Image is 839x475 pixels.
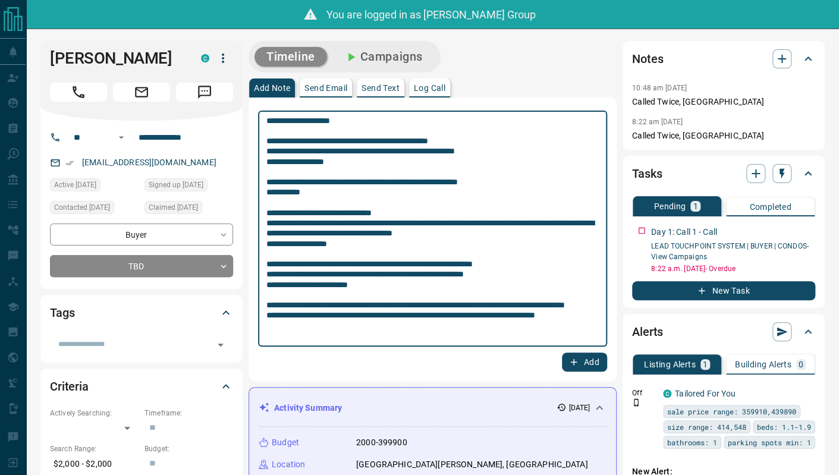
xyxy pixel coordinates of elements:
a: LEAD TOUCHPOINT SYSTEM | BUYER | CONDOS- View Campaigns [651,242,809,261]
h2: Tags [50,303,74,322]
p: 1 [703,360,708,369]
p: Day 1: Call 1 - Call [651,226,717,238]
div: Thu Apr 08 2021 [144,178,233,195]
p: Budget: [144,443,233,454]
span: Email [113,83,170,102]
button: Open [114,130,128,144]
span: Contacted [DATE] [54,202,110,213]
p: Send Email [304,84,347,92]
span: sale price range: 359910,439890 [667,405,796,417]
p: Actively Searching: [50,408,139,419]
p: [DATE] [568,402,590,413]
p: Activity Summary [274,402,342,414]
h2: Notes [632,49,663,68]
svg: Push Notification Only [632,398,640,407]
p: 0 [799,360,803,369]
div: Buyer [50,224,233,246]
p: Add Note [254,84,290,92]
span: parking spots min: 1 [728,436,811,448]
div: condos.ca [201,54,209,62]
h2: Tasks [632,164,662,183]
a: Tailored For You [675,389,736,398]
p: Called Twice, [GEOGRAPHIC_DATA] [632,130,815,142]
p: Location [272,458,305,471]
p: 8:22 am [DATE] [632,118,683,126]
button: Timeline [254,47,327,67]
p: Called Twice, [GEOGRAPHIC_DATA] [632,96,815,108]
span: Signed up [DATE] [149,179,203,191]
div: Tags [50,298,233,327]
p: Listing Alerts [644,360,696,369]
h1: [PERSON_NAME] [50,49,183,68]
span: bathrooms: 1 [667,436,717,448]
button: Add [562,353,607,372]
div: condos.ca [663,389,671,398]
div: Thu Aug 07 2025 [50,178,139,195]
p: Send Text [362,84,400,92]
p: Completed [749,203,791,211]
button: New Task [632,281,815,300]
p: 10:48 am [DATE] [632,84,687,92]
div: TBD [50,255,233,277]
p: Budget [272,436,299,449]
span: Call [50,83,107,102]
p: 8:22 a.m. [DATE] - Overdue [651,263,815,274]
button: Open [212,336,229,353]
span: size range: 414,548 [667,421,746,433]
div: Criteria [50,372,233,401]
span: You are logged in as [PERSON_NAME] Group [326,8,536,21]
a: [EMAIL_ADDRESS][DOMAIN_NAME] [82,158,216,167]
span: beds: 1.1-1.9 [757,421,811,433]
div: Thu Aug 07 2025 [144,201,233,218]
div: Notes [632,45,815,73]
span: Active [DATE] [54,179,96,191]
p: Pending [653,202,686,210]
h2: Criteria [50,377,89,396]
p: 2000-399900 [356,436,407,449]
span: Claimed [DATE] [149,202,198,213]
p: Building Alerts [735,360,791,369]
div: Tasks [632,159,815,188]
p: Log Call [414,84,445,92]
svg: Email Verified [65,159,74,167]
div: Activity Summary[DATE] [259,397,607,419]
div: Alerts [632,317,815,346]
h2: Alerts [632,322,663,341]
p: 1 [693,202,697,210]
p: $2,000 - $2,000 [50,454,139,474]
button: Campaigns [332,47,435,67]
div: Thu Aug 07 2025 [50,201,139,218]
p: Search Range: [50,443,139,454]
p: [GEOGRAPHIC_DATA][PERSON_NAME], [GEOGRAPHIC_DATA] [356,458,587,471]
span: Message [176,83,233,102]
p: Timeframe: [144,408,233,419]
p: Off [632,388,656,398]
